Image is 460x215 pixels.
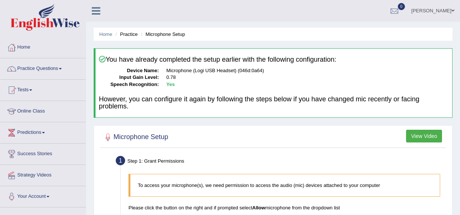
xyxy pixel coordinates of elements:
[0,80,86,98] a: Tests
[99,81,159,88] dt: Speech Recognition:
[112,154,449,170] div: Step 1: Grant Permissions
[99,56,449,64] h4: You have already completed the setup earlier with the following configuration:
[252,205,265,211] b: Allow
[0,58,86,77] a: Practice Questions
[0,186,86,205] a: Your Account
[406,130,442,142] button: View Video
[138,182,432,189] p: To access your microphone(s), we need permission to access the audio (mic) devices attached to yo...
[0,101,86,120] a: Online Class
[0,165,86,184] a: Strategy Videos
[99,31,112,37] a: Home
[166,67,449,74] dd: Microphone (Logi USB Headset) (046d:0a64)
[99,67,159,74] dt: Device Name:
[128,204,440,211] p: Please click the button on the right and if prompted select microphone from the dropdown list
[99,96,449,111] h4: However, you can configure it again by following the steps below if you have changed mic recently...
[114,31,137,38] li: Practice
[0,37,86,56] a: Home
[0,144,86,162] a: Success Stories
[166,82,175,87] b: Yes
[398,3,405,10] span: 0
[102,132,168,143] h2: Microphone Setup
[166,74,449,81] dd: 0.78
[0,122,86,141] a: Predictions
[99,74,159,81] dt: Input Gain Level:
[139,31,185,38] li: Microphone Setup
